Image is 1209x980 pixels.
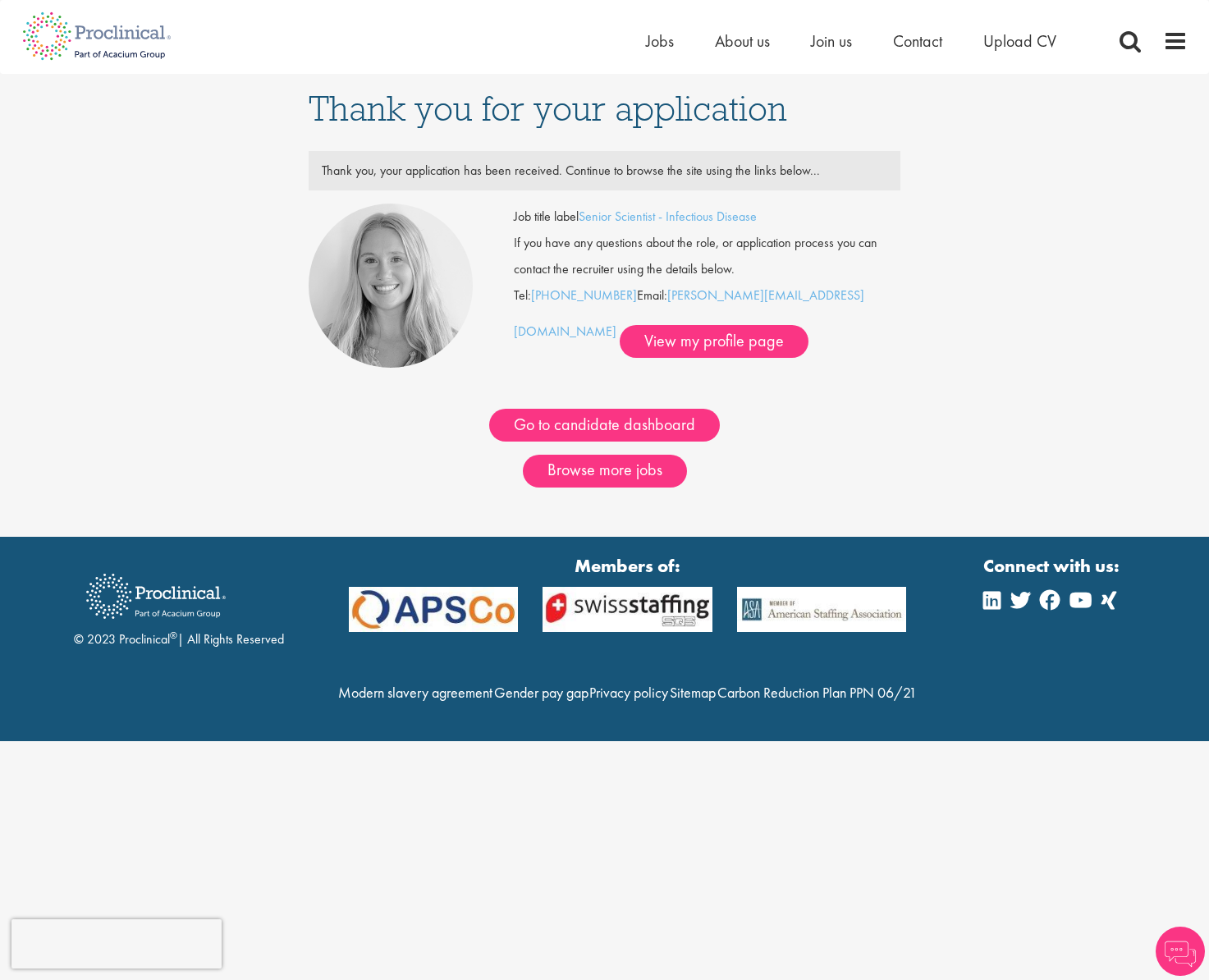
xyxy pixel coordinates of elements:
[309,204,473,368] img: Shannon Briggs
[170,629,177,642] sup: ®
[811,30,852,52] a: Join us
[489,409,720,442] a: Go to candidate dashboard
[501,230,913,282] div: If you have any questions about the role, or application process you can contact the recruiter us...
[715,30,770,52] a: About us
[74,562,238,630] img: Proclinical Recruitment
[514,286,864,340] a: [PERSON_NAME][EMAIL_ADDRESS][DOMAIN_NAME]
[725,587,919,632] img: APSCo
[523,455,687,488] a: Browse more jobs
[11,919,222,969] iframe: reCAPTCHA
[338,683,492,702] a: Modern slavery agreement
[620,325,808,358] a: View my profile page
[893,30,942,52] a: Contact
[309,86,787,131] span: Thank you for your application
[589,683,668,702] a: Privacy policy
[309,158,900,184] div: Thank you, your application has been received. Continue to browse the site using the links below...
[983,30,1056,52] a: Upload CV
[530,587,725,632] img: APSCo
[717,683,917,702] a: Carbon Reduction Plan PPN 06/21
[579,208,757,225] a: Senior Scientist - Infectious Disease
[494,683,588,702] a: Gender pay gap
[74,561,284,649] div: © 2023 Proclinical | All Rights Reserved
[514,204,900,358] div: Tel: Email:
[501,204,913,230] div: Job title label
[1156,927,1205,976] img: Chatbot
[646,30,674,52] a: Jobs
[349,553,907,579] strong: Members of:
[531,286,637,304] a: [PHONE_NUMBER]
[983,553,1123,579] strong: Connect with us:
[670,683,716,702] a: Sitemap
[337,587,531,632] img: APSCo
